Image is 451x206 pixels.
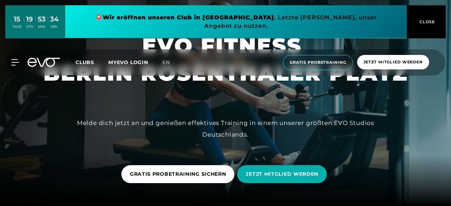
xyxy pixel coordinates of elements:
[418,19,435,25] span: CLOSE
[121,160,237,188] a: GRATIS PROBETRAINING SICHERN
[50,24,59,29] div: SEK
[130,170,226,178] span: GRATIS PROBETRAINING SICHERN
[246,170,318,178] span: JETZT MITGLIED WERDEN
[237,160,330,188] a: JETZT MITGLIED WERDEN
[162,59,170,65] span: en
[162,58,179,67] a: en
[38,24,46,29] div: MIN
[407,5,446,38] button: CLOSE
[23,15,24,33] div: :
[67,117,384,140] div: Melde dich jetzt an und genießen effektives Training in einem unserer größten EVO Studios Deutsch...
[12,14,22,24] div: 15
[290,60,346,65] span: Gratis Probetraining
[363,59,423,65] span: Jetzt Mitglied werden
[26,14,33,24] div: 19
[38,14,46,24] div: 53
[35,15,36,33] div: :
[26,24,33,29] div: STD
[355,55,431,70] a: Jetzt Mitglied werden
[281,55,355,70] a: Gratis Probetraining
[12,24,22,29] div: TAGE
[50,14,59,24] div: 34
[76,59,94,65] span: Clubs
[47,15,48,33] div: :
[76,59,108,65] a: Clubs
[108,59,148,65] a: MYEVO LOGIN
